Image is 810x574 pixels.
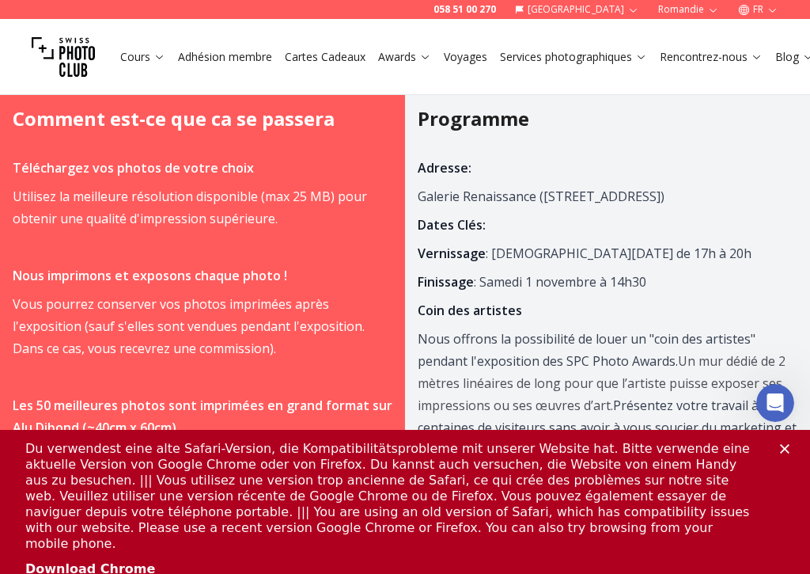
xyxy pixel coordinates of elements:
[494,46,653,68] button: Services photographiques
[13,397,392,436] strong: Les 50 meilleures photos sont imprimées en grand format sur Alu Dibond (~40cm x 60cm)
[13,293,392,359] p: Vous pourrez conserver vos photos imprimées après l'exposition (sauf s'elles sont vendues pendant...
[418,302,522,319] strong: Coin des artistes
[444,49,487,65] a: Voyages
[172,46,278,68] button: Adhésion membre
[285,49,365,65] a: Cartes Cadeaux
[178,49,272,65] a: Adhésion membre
[653,46,769,68] button: Rencontrez-nous
[418,159,471,177] strong: Adresse:
[500,49,647,65] a: Services photographiques
[418,106,797,131] h2: Programme
[114,46,172,68] button: Cours
[13,106,392,131] h2: Comment est-ce que ca se passera
[418,242,797,264] p: : [DEMOGRAPHIC_DATA][DATE] de 17h à 20h
[25,11,759,122] div: Du verwendest eine alte Safari-Version, die Kompatibilitätsprobleme mit unserer Website hat. Bitt...
[660,49,763,65] a: Rencontrez-nous
[418,245,486,262] strong: Vernissage
[756,384,794,422] iframe: Intercom live chat
[25,131,155,149] a: Download Chrome
[418,185,797,207] p: Galerie Renaissance ([STREET_ADDRESS])
[13,267,287,284] strong: Nous imprimons et exposons chaque photo !
[418,352,785,414] span: Un mur dédié de 2 mètres linéaires de long pour que l’artiste puisse exposer ses impressions ou s...
[278,46,372,68] button: Cartes Cadeaux
[13,185,392,230] p: Utilisez la meilleure résolution disponible (max 25 MB) pour obtenir une qualité d'impression sup...
[120,49,165,65] a: Cours
[32,25,95,89] img: Swiss photo club
[13,159,254,177] strong: Téléchargez vos photos de votre choix
[433,3,496,16] a: 058 51 00 270
[418,328,797,505] p: Nous offrons la possibilité de louer un "coin des artistes" pendant l'exposition des SPC Photo Aw...
[372,46,437,68] button: Awards
[418,216,486,234] strong: Dates Clés:
[418,271,797,293] p: : Samedi 1 novembre à 14h30
[437,46,494,68] button: Voyages
[378,49,431,65] a: Awards
[780,14,796,24] div: Fermer
[418,273,474,291] strong: Finissage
